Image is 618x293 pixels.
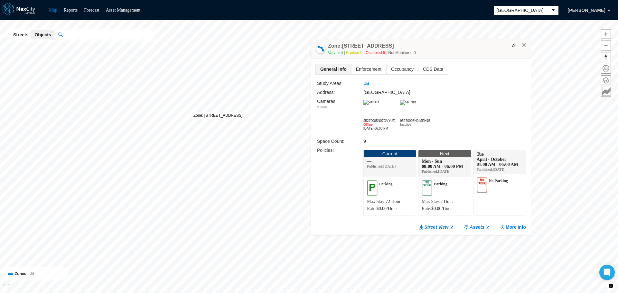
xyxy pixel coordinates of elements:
[49,8,57,13] a: Map
[601,64,611,74] button: Home
[464,224,490,230] a: Assets
[317,81,342,86] label: Study Areas:
[316,64,351,74] span: General Info
[363,127,396,131] div: [DATE] 06:00 PM
[363,89,468,96] div: [GEOGRAPHIC_DATA]
[424,224,448,230] span: Street View
[64,8,78,13] a: Reports
[364,80,370,87] span: 1B
[418,64,448,74] span: CDS Data
[317,139,344,144] label: Space Count:
[34,32,51,38] span: Objects
[193,113,243,118] span: Zone: [STREET_ADDRESS]
[470,224,484,230] span: Assets
[500,224,526,230] button: More Info
[317,105,363,110] div: 2 items
[548,6,558,15] button: select
[363,123,373,126] span: Offline
[388,50,416,55] span: Not Monitored: 0
[561,5,612,16] button: [PERSON_NAME]
[3,284,10,291] a: Mapbox homepage
[568,7,605,14] span: [PERSON_NAME]
[601,87,611,97] button: Key metrics
[328,50,346,55] span: Vacant: 4
[31,30,54,39] button: Objects
[366,50,389,55] span: Occupied: 5
[317,99,337,104] label: Cameras :
[497,7,546,14] span: [GEOGRAPHIC_DATA]
[387,64,418,74] span: Occupancy
[607,282,615,290] button: Toggle attribution
[512,43,516,47] img: svg%3e
[601,52,611,62] span: Reset bearing to north
[106,8,141,13] a: Asset Management
[400,119,432,123] div: 95270005N0IMEH15
[346,50,366,55] span: Booked: 0
[363,119,396,123] div: 95270005N07OVYUE
[521,42,527,48] button: Close popup
[363,80,370,87] button: 1B
[363,138,468,145] div: 9
[601,41,611,50] span: Zoom out
[8,270,63,277] div: Zones
[317,148,334,153] label: Policies :
[601,75,611,85] button: Layers management
[601,52,611,62] button: Reset bearing to north
[601,29,611,39] span: Zoom in
[13,32,28,38] span: Streets
[609,282,613,289] span: Toggle attribution
[30,272,34,276] span: 35
[351,64,386,74] span: Enforcement
[400,123,411,126] span: Inactive
[328,42,394,50] h4: Zone: [STREET_ADDRESS]
[601,29,611,39] button: Zoom in
[317,90,335,95] label: Address:
[400,100,416,105] img: camera
[601,41,611,50] button: Zoom out
[10,30,32,39] button: Streets
[419,224,454,230] a: Street View
[363,100,379,105] img: camera
[84,8,99,13] a: Forecast
[506,224,526,230] span: More Info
